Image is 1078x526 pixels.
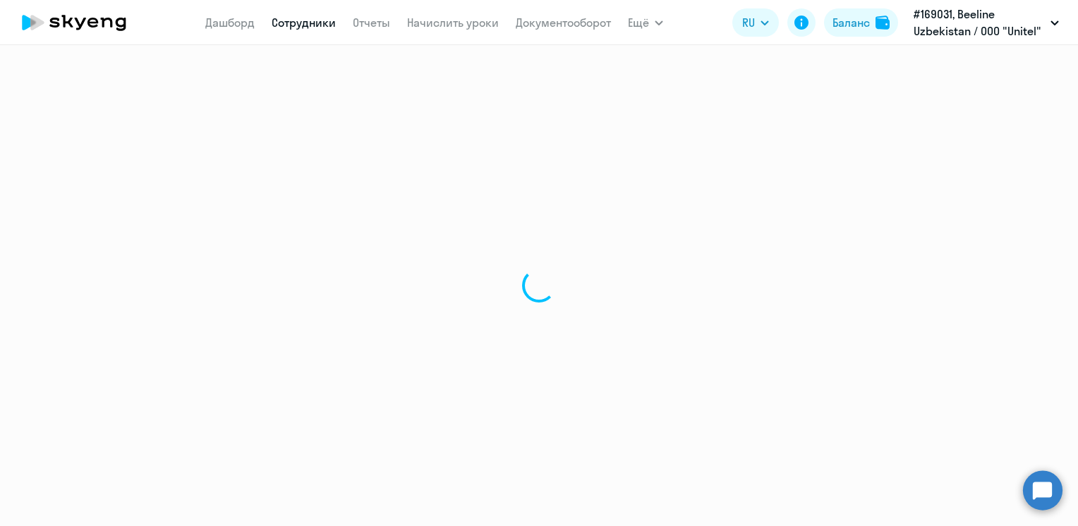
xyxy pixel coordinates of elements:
button: Балансbalance [824,8,898,37]
button: Ещё [628,8,663,37]
span: Ещё [628,14,649,31]
a: Сотрудники [272,16,336,30]
p: #169031, Beeline Uzbekistan / ООО "Unitel" [914,6,1045,39]
span: RU [742,14,755,31]
img: balance [876,16,890,30]
button: #169031, Beeline Uzbekistan / ООО "Unitel" [907,6,1066,39]
a: Документооборот [516,16,611,30]
div: Баланс [832,14,870,31]
a: Дашборд [205,16,255,30]
a: Начислить уроки [407,16,499,30]
button: RU [732,8,779,37]
a: Отчеты [353,16,390,30]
